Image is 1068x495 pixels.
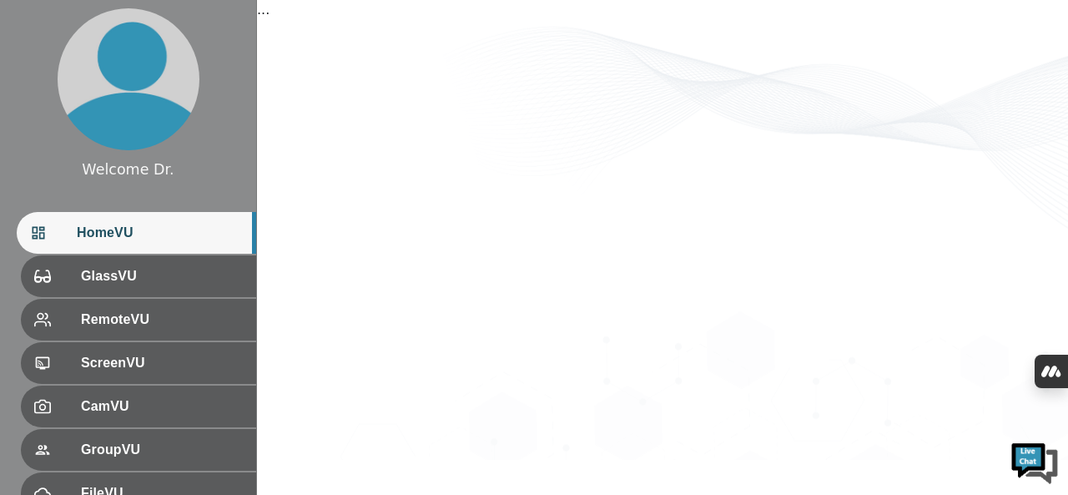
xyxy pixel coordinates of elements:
[81,353,243,373] span: ScreenVU
[1010,437,1060,487] img: Chat Widget
[81,266,243,286] span: GlassVU
[17,212,256,254] div: HomeVU
[82,159,174,180] div: Welcome Dr.
[81,397,243,417] span: CamVU
[21,342,256,384] div: ScreenVU
[58,8,199,150] img: profile.png
[21,386,256,427] div: CamVU
[77,223,243,243] span: HomeVU
[21,299,256,341] div: RemoteVU
[21,255,256,297] div: GlassVU
[81,310,243,330] span: RemoteVU
[81,440,243,460] span: GroupVU
[21,429,256,471] div: GroupVU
